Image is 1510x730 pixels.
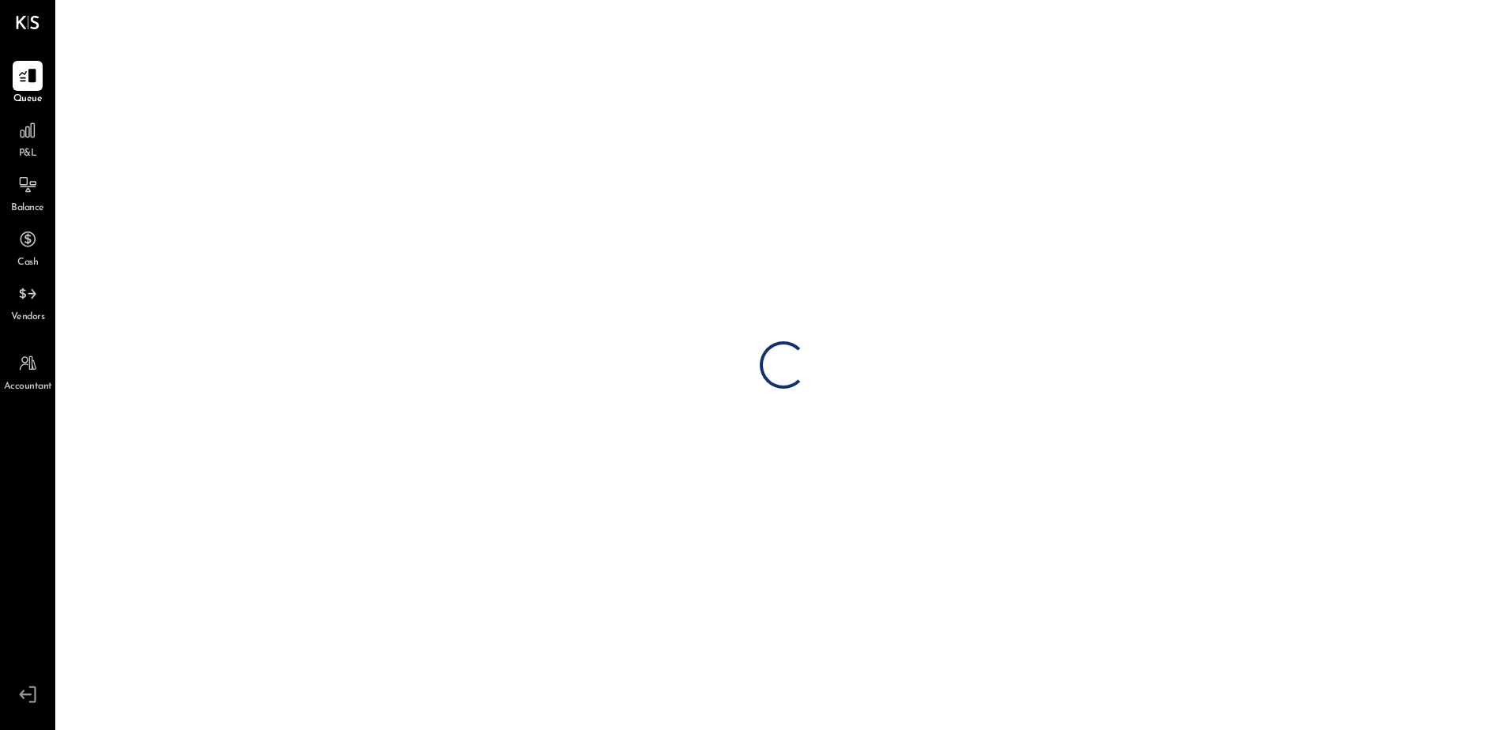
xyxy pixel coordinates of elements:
a: Cash [1,224,54,270]
span: Vendors [11,310,45,325]
a: Vendors [1,279,54,325]
span: Accountant [4,380,52,394]
span: Balance [11,201,44,216]
a: Accountant [1,348,54,394]
span: Queue [13,92,43,107]
span: P&L [19,147,37,161]
span: Cash [17,256,38,270]
a: P&L [1,115,54,161]
a: Queue [1,61,54,107]
a: Balance [1,170,54,216]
